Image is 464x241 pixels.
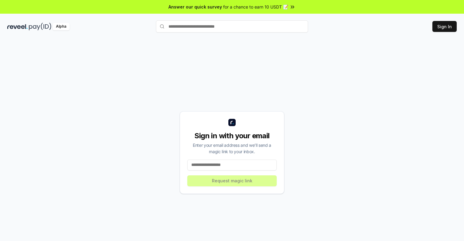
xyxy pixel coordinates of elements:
[223,4,288,10] span: for a chance to earn 10 USDT 📝
[228,119,236,126] img: logo_small
[187,131,277,141] div: Sign in with your email
[432,21,457,32] button: Sign In
[29,23,51,30] img: pay_id
[168,4,222,10] span: Answer our quick survey
[53,23,70,30] div: Alpha
[187,142,277,155] div: Enter your email address and we’ll send a magic link to your inbox.
[7,23,28,30] img: reveel_dark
